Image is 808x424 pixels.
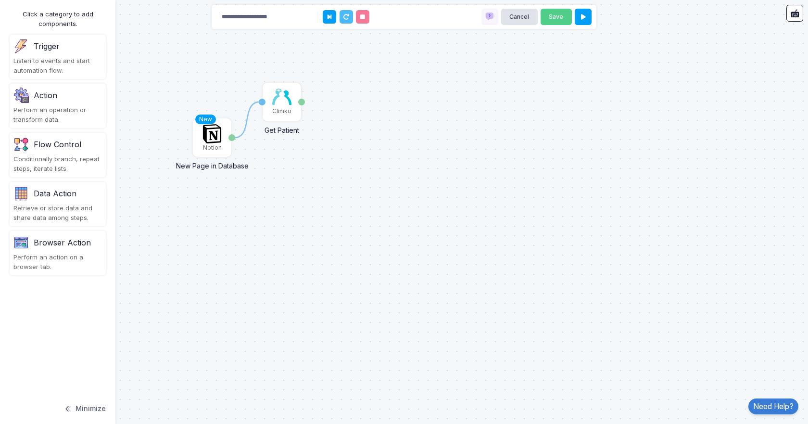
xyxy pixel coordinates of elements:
[748,398,798,414] a: Need Help?
[34,139,81,150] div: Flow Control
[13,56,102,75] div: Listen to events and start automation flow.
[13,186,29,201] img: category.png
[34,237,91,248] div: Browser Action
[501,9,538,26] button: Cancel
[241,120,323,135] div: Get Patient
[34,40,60,52] div: Trigger
[13,88,29,103] img: settings.png
[541,9,572,26] button: Save
[63,398,106,419] button: Minimize
[13,235,29,250] img: category-v1.png
[272,107,291,116] div: Cliniko
[34,90,57,101] div: Action
[10,10,106,28] div: Click a category to add components.
[171,156,253,171] div: New Page in Database
[202,124,222,143] img: notion.svg
[195,115,216,124] div: New
[13,253,102,271] div: Perform an action on a browser tab.
[13,105,102,124] div: Perform an operation or transform data.
[13,154,102,173] div: Conditionally branch, repeat steps, iterate lists.
[272,89,291,105] img: cliniko.jpg
[34,188,76,199] div: Data Action
[13,204,102,222] div: Retrieve or store data and share data among steps.
[13,39,29,54] img: trigger.png
[203,143,222,152] div: Notion
[13,137,29,152] img: flow-v1.png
